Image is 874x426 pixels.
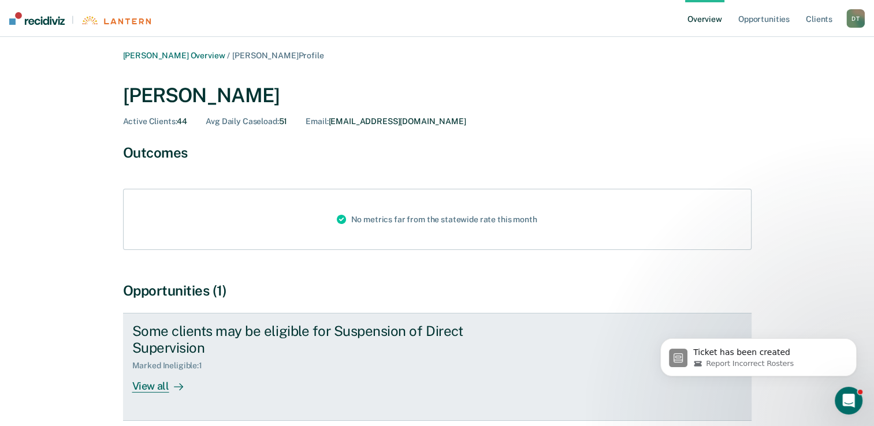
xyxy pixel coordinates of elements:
[835,387,862,414] iframe: Intercom live chat
[132,361,211,371] div: Marked Ineligible : 1
[846,9,865,28] button: DT
[206,117,287,126] div: 51
[123,313,752,421] a: Some clients may be eligible for Suspension of Direct SupervisionMarked Ineligible:1View all
[65,15,81,25] span: |
[132,370,197,393] div: View all
[123,117,188,126] div: 44
[9,12,151,25] a: |
[206,117,278,126] span: Avg Daily Caseload :
[81,16,151,25] img: Lantern
[328,189,546,249] div: No metrics far from the statewide rate this month
[123,144,752,161] div: Outcomes
[306,117,466,126] div: [EMAIL_ADDRESS][DOMAIN_NAME]
[123,117,177,126] span: Active Clients :
[846,9,865,28] div: D T
[123,51,225,60] a: [PERSON_NAME] Overview
[123,84,752,107] div: [PERSON_NAME]
[232,51,323,60] span: [PERSON_NAME] Profile
[225,51,232,60] span: /
[123,282,752,299] div: Opportunities (1)
[306,117,328,126] span: Email :
[132,323,538,356] div: Some clients may be eligible for Suspension of Direct Supervision
[9,12,65,25] img: Recidiviz
[643,314,874,395] iframe: Intercom notifications message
